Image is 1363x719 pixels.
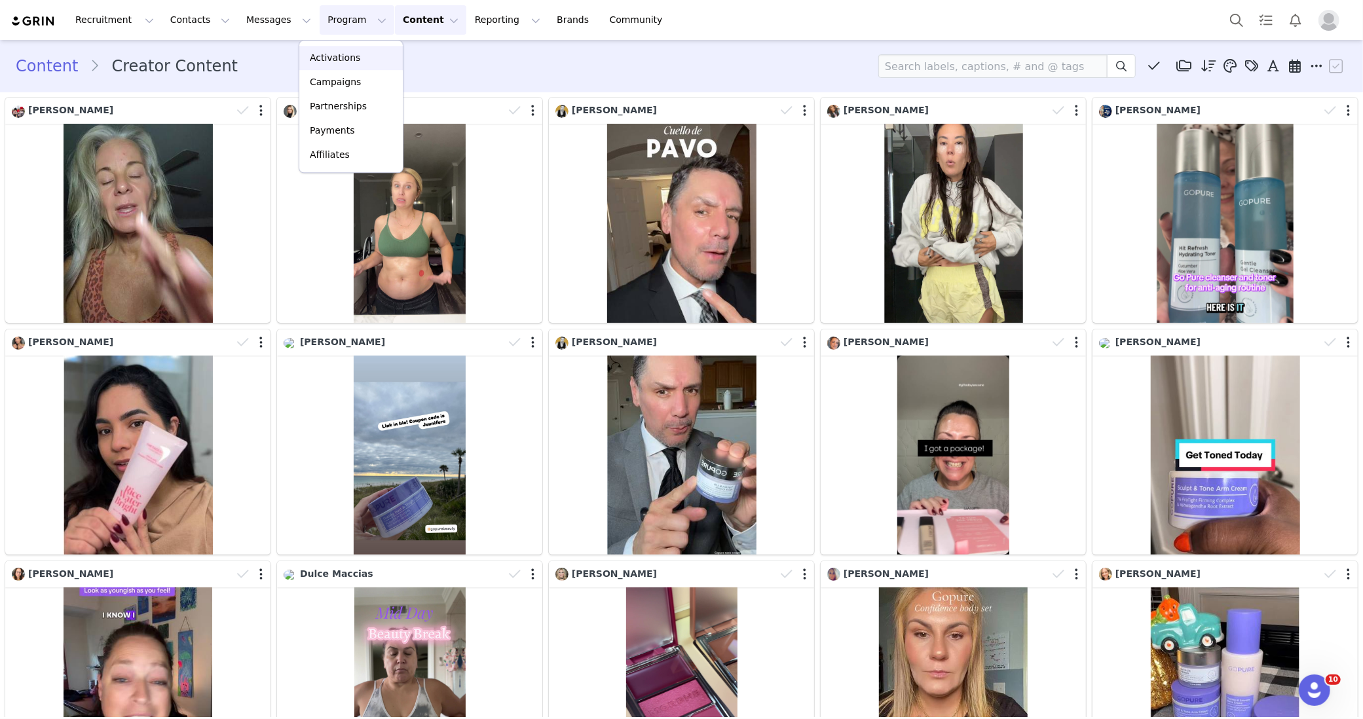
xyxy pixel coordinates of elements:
[1318,10,1339,31] img: placeholder-profile.jpg
[844,105,929,115] span: [PERSON_NAME]
[1099,338,1112,348] img: 5dce7db4-635f-4bb2-8d8f-d08627383ac3.jpg
[555,337,569,350] img: 071d596e-a07a-4ebf-a06e-191b45605733.jpg
[28,337,113,347] span: [PERSON_NAME]
[12,105,25,118] img: 39b4f1d3-d570-46b6-b9d7-91ef0c44cf84.jpg
[320,5,394,35] button: Program
[162,5,238,35] button: Contacts
[284,338,297,348] img: 9a08fa18-83ac-4078-b35d-f5145f84ff7c.jpg
[284,570,297,580] img: 8f5c7d62-dd86-4095-bc9f-37194ca51a5b.jpg
[1099,568,1112,581] img: 53133cb2-7e87-4bc7-84f9-b75e0236fbe7.jpg
[827,568,840,581] img: b3642cdd-41b8-46a1-8b5f-a12a1280a2ad.jpg
[1326,674,1341,685] span: 10
[300,337,385,347] span: [PERSON_NAME]
[1299,674,1330,706] iframe: Intercom live chat
[572,568,657,579] span: [PERSON_NAME]
[10,15,56,28] img: grin logo
[878,54,1108,78] input: Search labels, captions, # and @ tags
[1222,5,1251,35] button: Search
[555,568,569,581] img: 66c30ee6-02a9-49f8-8c59-11187b80c8d4.jpg
[238,5,319,35] button: Messages
[67,5,162,35] button: Recruitment
[602,5,677,35] a: Community
[28,568,113,579] span: [PERSON_NAME]
[572,105,657,115] span: [PERSON_NAME]
[844,568,929,579] span: [PERSON_NAME]
[284,105,297,118] img: 5577af24-55ed-4ca9-a416-70a7ed0a333d.jpg
[310,75,361,89] p: Campaigns
[1311,10,1353,31] button: Profile
[1115,337,1201,347] span: [PERSON_NAME]
[844,337,929,347] span: [PERSON_NAME]
[1099,105,1112,118] img: f10dbe0f-7835-43e2-9788-59eb0e4071a0.jpg
[28,105,113,115] span: [PERSON_NAME]
[12,337,25,350] img: ffde2107-eef5-4d41-a17e-70321fcc10af.jpg
[1281,5,1310,35] button: Notifications
[300,568,373,579] span: Dulce Maccias
[1252,5,1280,35] a: Tasks
[16,54,90,78] a: Content
[1115,105,1201,115] span: [PERSON_NAME]
[555,105,569,118] img: 071d596e-a07a-4ebf-a06e-191b45605733.jpg
[572,337,657,347] span: [PERSON_NAME]
[310,100,367,113] p: Partnerships
[310,148,350,162] p: Affiliates
[827,337,840,350] img: 1eb9ee91-94ae-48f2-88de-b1c8c8371263.jpg
[827,105,840,118] img: e2b5a214-15e7-4d26-9b04-a181d8f88bcb.jpg
[549,5,601,35] a: Brands
[310,124,355,138] p: Payments
[1115,568,1201,579] span: [PERSON_NAME]
[12,568,25,581] img: 18592a61-c222-4625-9683-fc4f95ddf692.jpg
[310,51,360,65] p: Activations
[395,5,466,35] button: Content
[467,5,548,35] button: Reporting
